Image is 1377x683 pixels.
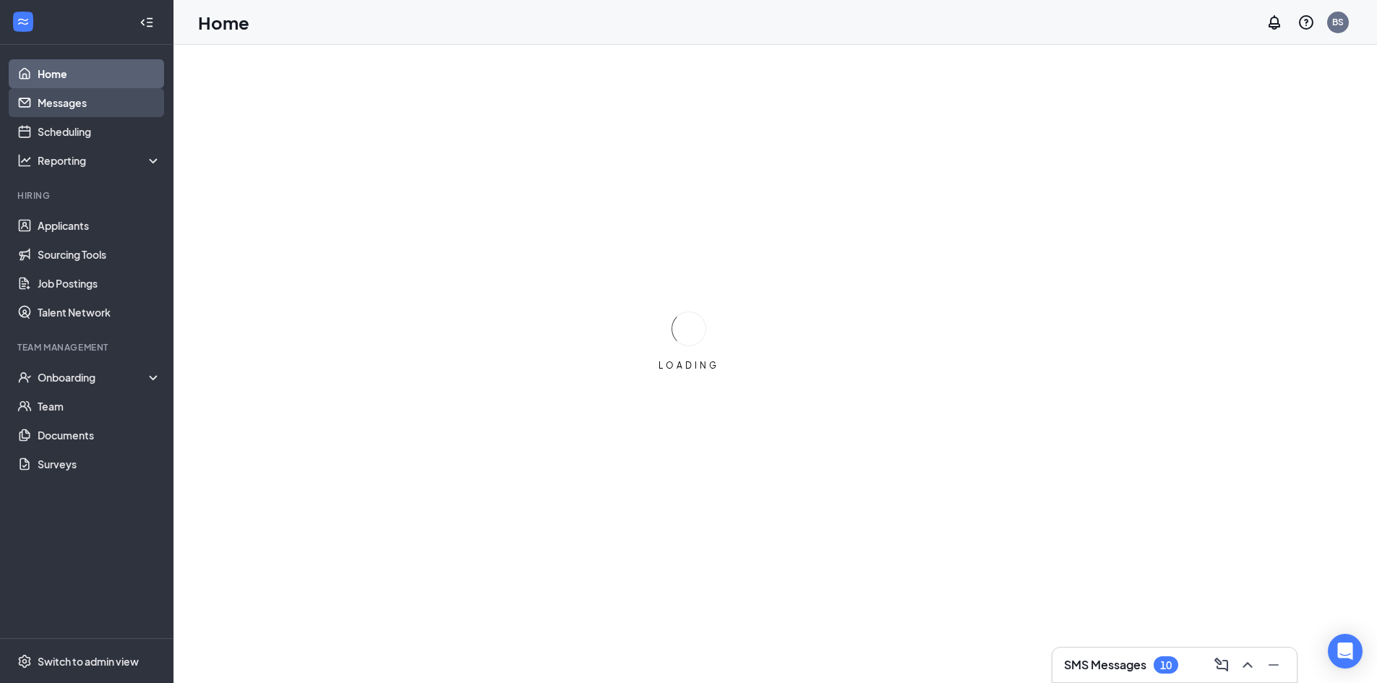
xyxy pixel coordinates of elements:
a: Messages [38,88,161,117]
div: BS [1332,16,1344,28]
svg: UserCheck [17,370,32,385]
a: Applicants [38,211,161,240]
svg: Analysis [17,153,32,168]
a: Team [38,392,161,421]
svg: Collapse [140,15,154,30]
a: Scheduling [38,117,161,146]
button: ComposeMessage [1210,653,1233,676]
svg: WorkstreamLogo [16,14,30,29]
svg: Minimize [1265,656,1282,674]
div: Onboarding [38,370,149,385]
svg: ComposeMessage [1213,656,1230,674]
a: Sourcing Tools [38,240,161,269]
svg: Settings [17,654,32,669]
a: Documents [38,421,161,450]
a: Job Postings [38,269,161,298]
button: Minimize [1262,653,1285,676]
div: LOADING [653,359,725,371]
svg: ChevronUp [1239,656,1256,674]
div: Hiring [17,189,158,202]
div: Team Management [17,341,158,353]
h3: SMS Messages [1064,657,1146,673]
svg: Notifications [1266,14,1283,31]
div: Reporting [38,153,162,168]
div: Open Intercom Messenger [1328,634,1363,669]
div: 10 [1160,659,1172,671]
h1: Home [198,10,249,35]
a: Talent Network [38,298,161,327]
a: Surveys [38,450,161,478]
div: Switch to admin view [38,654,139,669]
button: ChevronUp [1236,653,1259,676]
svg: QuestionInfo [1297,14,1315,31]
a: Home [38,59,161,88]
